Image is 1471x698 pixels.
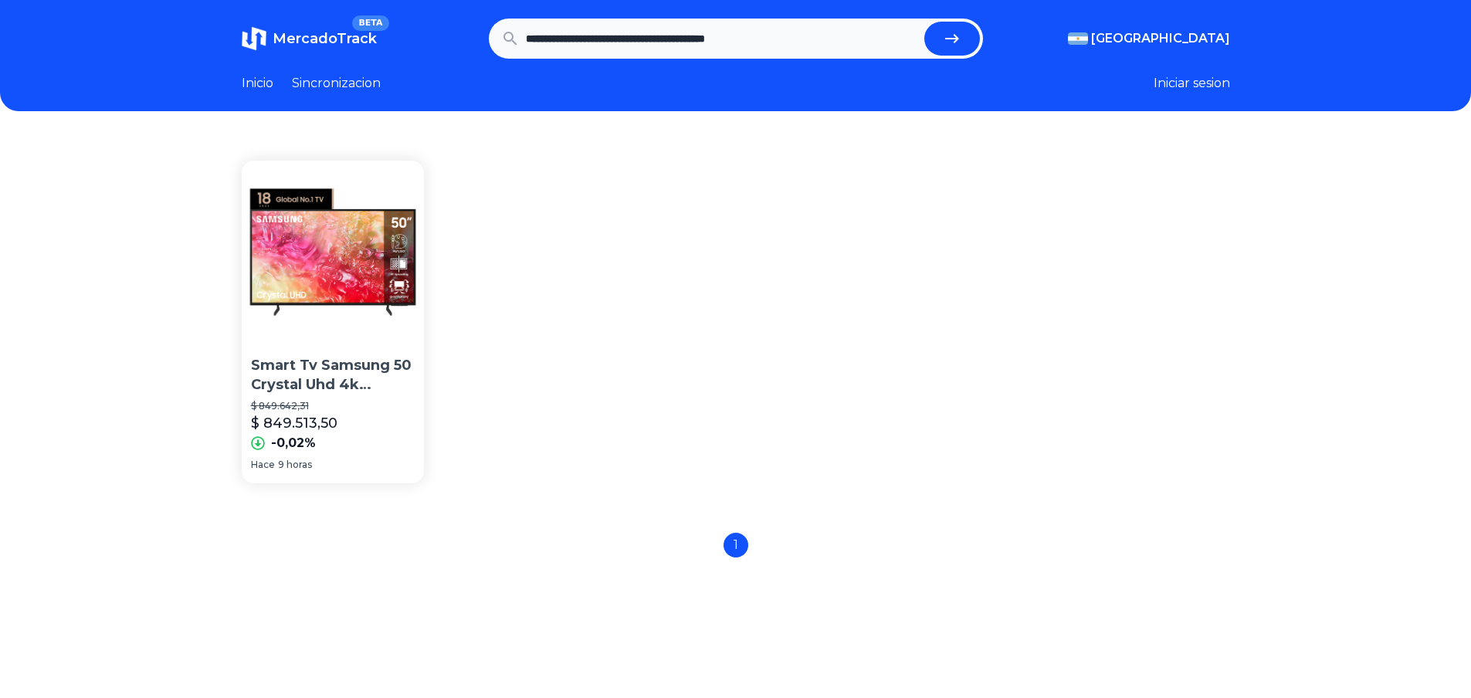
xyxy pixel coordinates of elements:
[271,434,316,452] p: -0,02%
[292,74,381,93] a: Sincronizacion
[1068,29,1230,48] button: [GEOGRAPHIC_DATA]
[251,412,337,434] p: $ 849.513,50
[251,459,275,471] span: Hace
[273,30,377,47] span: MercadoTrack
[242,26,377,51] a: MercadoTrackBETA
[242,26,266,51] img: MercadoTrack
[1154,74,1230,93] button: Iniciar sesion
[352,15,388,31] span: BETA
[251,356,415,395] p: Smart Tv Samsung 50 Crystal Uhd 4k Un50du7000
[278,459,312,471] span: 9 horas
[242,161,425,483] a: Smart Tv Samsung 50 Crystal Uhd 4k Un50du7000Smart Tv Samsung 50 Crystal Uhd 4k Un50du7000$ 849.6...
[251,400,415,412] p: $ 849.642,31
[1091,29,1230,48] span: [GEOGRAPHIC_DATA]
[242,74,273,93] a: Inicio
[242,161,425,344] img: Smart Tv Samsung 50 Crystal Uhd 4k Un50du7000
[1068,32,1088,45] img: Argentina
